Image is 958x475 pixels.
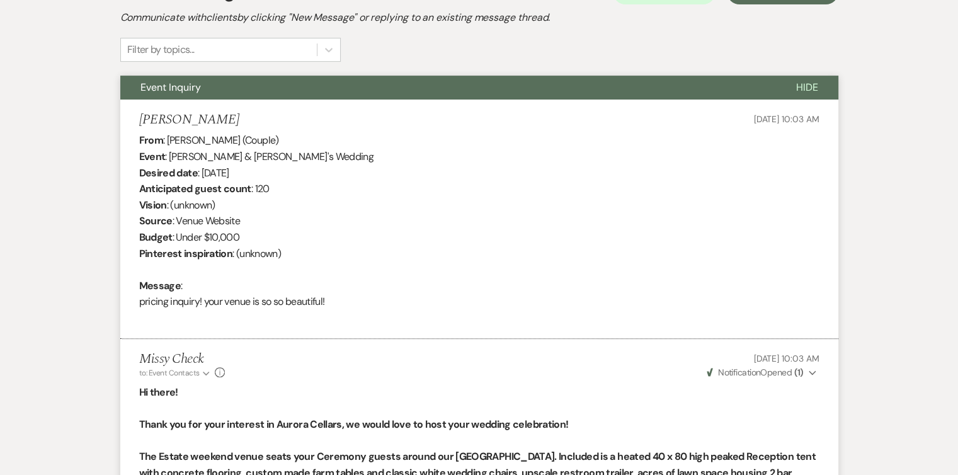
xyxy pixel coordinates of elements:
[139,367,212,379] button: to: Event Contacts
[139,231,173,244] b: Budget
[139,279,181,292] b: Message
[139,112,239,128] h5: [PERSON_NAME]
[120,10,838,25] h2: Communicate with clients by clicking "New Message" or replying to an existing message thread.
[120,76,776,100] button: Event Inquiry
[139,214,173,227] b: Source
[754,353,819,364] span: [DATE] 10:03 AM
[794,367,803,378] strong: ( 1 )
[754,113,819,125] span: [DATE] 10:03 AM
[127,42,195,57] div: Filter by topics...
[718,367,760,378] span: Notification
[139,386,178,399] strong: Hi there!
[705,366,819,379] button: NotificationOpened (1)
[139,182,251,195] b: Anticipated guest count
[139,150,166,163] b: Event
[707,367,804,378] span: Opened
[139,132,819,326] div: : [PERSON_NAME] (Couple) : [PERSON_NAME] & [PERSON_NAME]'s Wedding : [DATE] : 120 : (unknown) : V...
[139,134,163,147] b: From
[796,81,818,94] span: Hide
[776,76,838,100] button: Hide
[139,368,200,378] span: to: Event Contacts
[140,81,201,94] span: Event Inquiry
[139,247,233,260] b: Pinterest inspiration
[139,352,225,367] h5: Missy Check
[139,418,569,431] strong: Thank you for your interest in Aurora Cellars, we would love to host your wedding celebration!
[139,166,198,180] b: Desired date
[139,198,167,212] b: Vision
